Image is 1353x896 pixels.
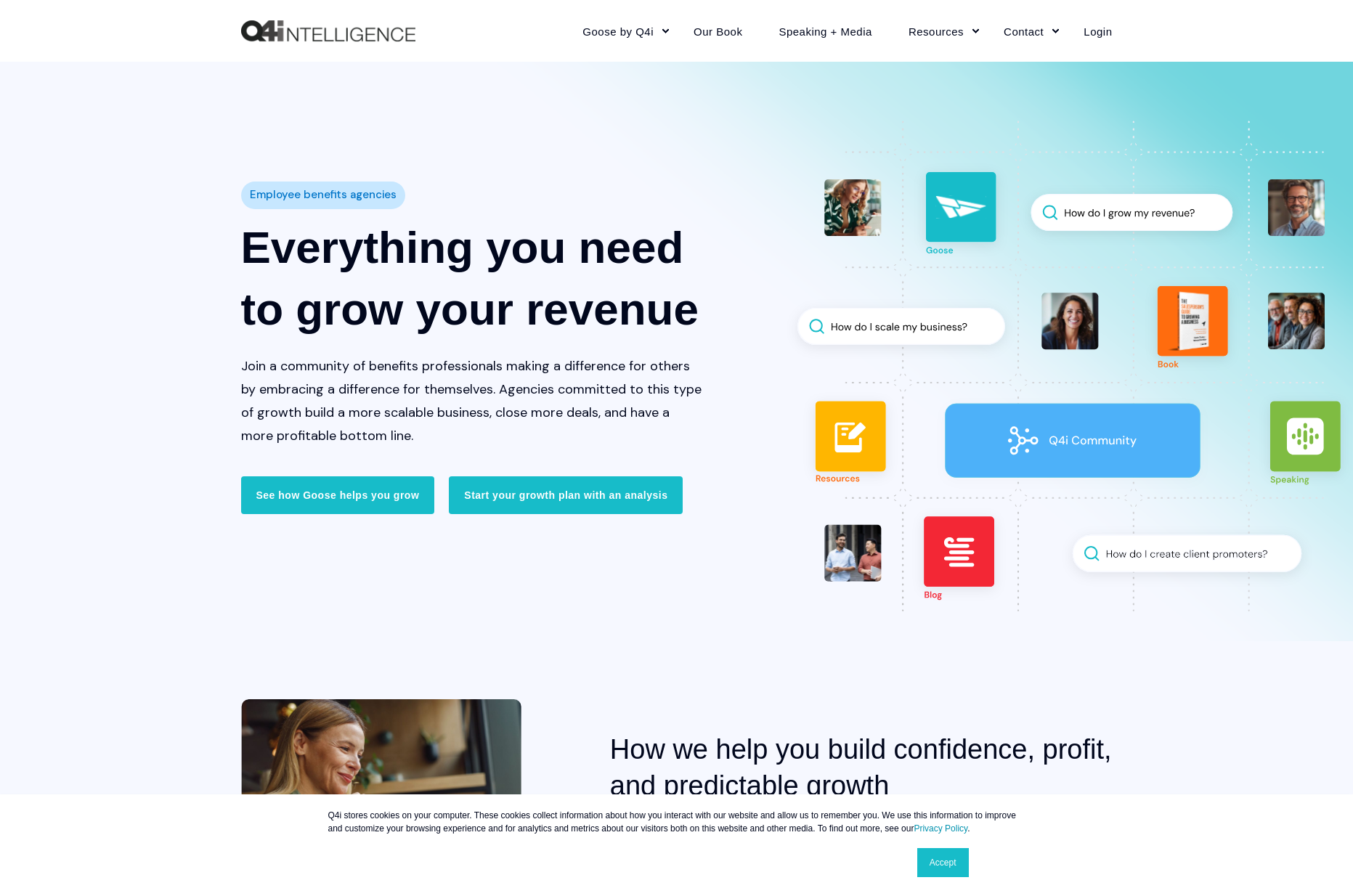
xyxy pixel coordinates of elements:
[241,20,415,42] img: Q4intelligence, LLC logo
[241,216,703,340] h1: Everything you need to grow your revenue
[241,20,415,42] a: Back to Home
[241,354,703,447] p: Join a community of benefits professionals making a difference for others by embracing a differen...
[328,809,1025,835] p: Q4i stores cookies on your computer. These cookies collect information about how you interact wit...
[917,848,969,877] a: Accept
[241,476,435,514] a: See how Goose helps you grow
[449,476,683,514] a: Start your growth plan with an analysis
[610,731,1113,804] h2: How we help you build confidence, profit, and predictable growth
[250,184,397,205] span: Employee benefits agencies
[914,823,967,834] a: Privacy Policy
